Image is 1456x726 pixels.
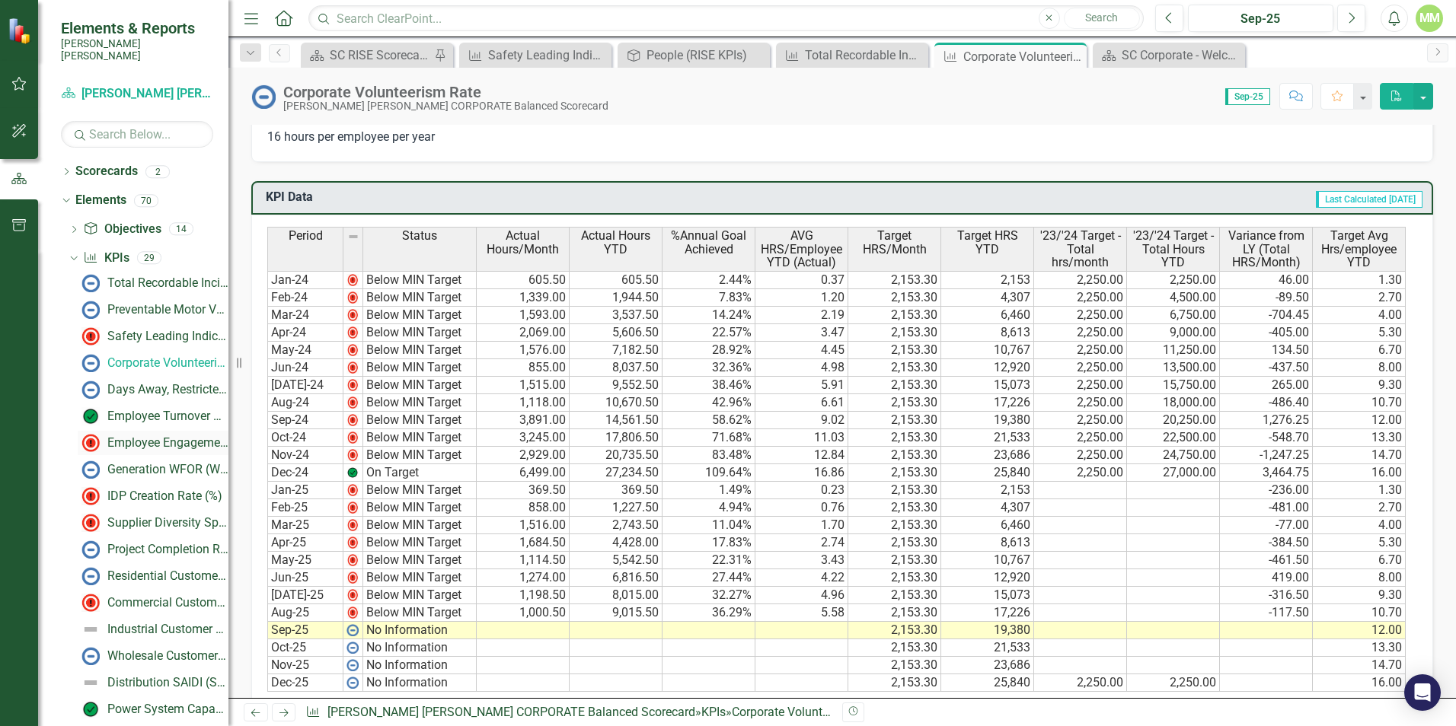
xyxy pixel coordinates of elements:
td: 9,000.00 [1127,324,1220,342]
td: 858.00 [477,499,570,517]
td: 1,684.50 [477,534,570,552]
img: No Information [81,301,100,319]
td: Below MIN Target [363,569,477,587]
td: 2,153.30 [848,464,941,482]
div: IDP Creation Rate (%) [107,489,222,503]
td: 2,153.30 [848,412,941,429]
td: 9,552.50 [570,377,663,394]
td: 2,250.00 [1127,271,1220,289]
td: Apr-25 [267,534,343,552]
td: 2,250.00 [1034,324,1127,342]
td: 369.50 [570,482,663,499]
span: Search [1085,11,1118,24]
img: No Information [81,381,100,399]
div: Sep-25 [1193,10,1328,28]
td: 9.02 [755,412,848,429]
img: Not Meeting Target [81,487,100,505]
td: -548.70 [1220,429,1313,447]
td: Mar-25 [267,517,343,534]
td: 2,153 [941,482,1034,499]
td: 58.62% [663,412,755,429]
div: MM [1416,5,1443,32]
img: 2Q== [346,502,359,514]
td: 16.00 [1313,464,1406,482]
a: Safety Leading Indicator Reports (LIRs) [78,324,228,349]
img: Z [346,466,359,479]
td: 2,250.00 [1034,377,1127,394]
td: 2,250.00 [1034,307,1127,324]
td: Apr-24 [267,324,343,342]
td: 855.00 [477,359,570,377]
td: On Target [363,464,477,482]
td: 15,073 [941,377,1034,394]
td: 2.74 [755,534,848,552]
a: Preventable Motor Vehicle Accident (PMVA) Rate* [78,298,228,322]
img: No Information [81,567,100,585]
td: 2,153.30 [848,289,941,307]
img: No Information [81,460,100,479]
img: No Information [81,540,100,559]
td: Nov-24 [267,447,343,464]
td: 2,153.30 [848,429,941,447]
a: Employee Engagement - %Employee Participation in Gallup Survey​ [78,431,228,455]
td: 2,153.30 [848,447,941,464]
td: 1,339.00 [477,289,570,307]
div: Preventable Motor Vehicle Accident (PMVA) Rate* [107,303,228,317]
img: 2Q== [346,291,359,304]
td: 11,250.00 [1127,342,1220,359]
td: 2,743.50 [570,517,663,534]
td: 2,250.00 [1034,447,1127,464]
td: 4.98 [755,359,848,377]
td: 20,735.50 [570,447,663,464]
td: -384.50 [1220,534,1313,552]
td: 21,533 [941,429,1034,447]
td: 24,750.00 [1127,447,1220,464]
input: Search ClearPoint... [308,5,1144,32]
td: 71.68% [663,429,755,447]
td: 5,606.50 [570,324,663,342]
td: 4.22 [755,569,848,587]
td: 2,250.00 [1034,271,1127,289]
div: Supplier Diversity Spend [107,516,228,530]
td: -236.00 [1220,482,1313,499]
div: Employee Turnover Rate​ [107,409,228,423]
div: SC Corporate - Welcome to ClearPoint [1122,46,1241,65]
td: 4.00 [1313,307,1406,324]
a: Commercial Customer Survey % Satisfaction​ [78,591,228,615]
td: 5,542.50 [570,552,663,569]
img: No Information [251,84,276,109]
td: 605.50 [477,271,570,289]
td: 5.30 [1313,324,1406,342]
td: 2,250.00 [1034,342,1127,359]
a: SC RISE Scorecard - Welcome to ClearPoint [305,46,430,65]
td: 6,816.50 [570,569,663,587]
td: -437.50 [1220,359,1313,377]
td: 27,234.50 [570,464,663,482]
td: 6,499.00 [477,464,570,482]
td: 2,153.30 [848,587,941,604]
td: 20,250.00 [1127,412,1220,429]
td: 1.70 [755,517,848,534]
div: SC RISE Scorecard - Welcome to ClearPoint [330,46,430,65]
img: 2Q== [346,484,359,496]
td: Below MIN Target [363,587,477,604]
td: 38.46% [663,377,755,394]
td: 2.70 [1313,289,1406,307]
td: Sep-24 [267,412,343,429]
td: 13,500.00 [1127,359,1220,377]
td: Below MIN Target [363,307,477,324]
td: 2,153.30 [848,499,941,517]
td: 2.19 [755,307,848,324]
td: 8,015.00 [570,587,663,604]
td: 6,460 [941,517,1034,534]
td: Below MIN Target [363,482,477,499]
td: Mar-24 [267,307,343,324]
td: 6.70 [1313,552,1406,569]
div: Project Completion Rate - 10-Year Capital Construction Plan [107,543,228,556]
td: 1.49% [663,482,755,499]
img: 2Q== [346,274,359,286]
img: ClearPoint Strategy [8,18,34,44]
td: 14.24% [663,307,755,324]
div: Corporate Volunteerism Rate [107,356,228,370]
div: Corporate Volunteerism Rate [283,84,608,100]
